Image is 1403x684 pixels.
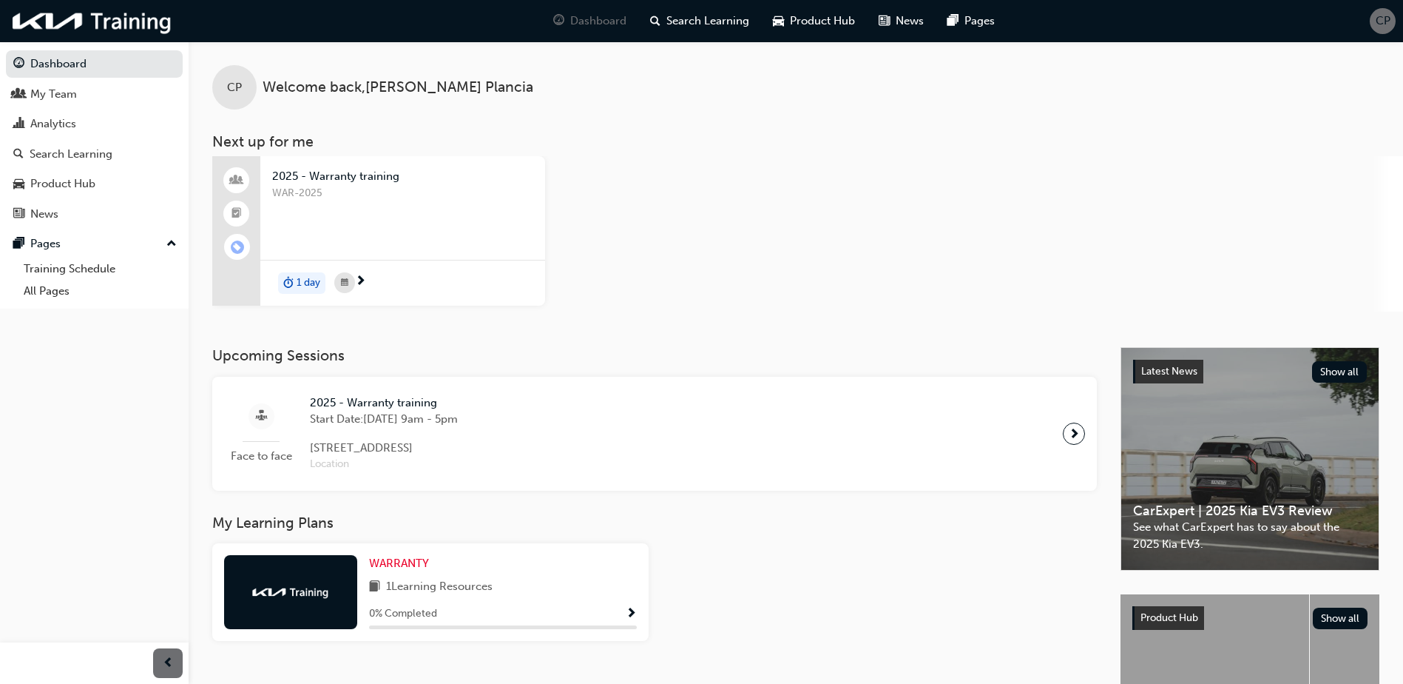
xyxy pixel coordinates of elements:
a: Latest NewsShow allCarExpert | 2025 Kia EV3 ReviewSee what CarExpert has to say about the 2025 Ki... [1120,347,1379,571]
span: search-icon [13,148,24,161]
button: Show all [1313,608,1368,629]
span: book-icon [369,578,380,597]
h3: Upcoming Sessions [212,347,1097,364]
span: WAR-2025 [272,185,533,202]
button: Show Progress [626,605,637,623]
a: guage-iconDashboard [541,6,638,36]
a: Analytics [6,110,183,138]
span: learningRecordVerb_ENROLL-icon [231,241,244,254]
span: Dashboard [570,13,626,30]
a: search-iconSearch Learning [638,6,761,36]
span: calendar-icon [341,274,348,292]
span: Welcome back , [PERSON_NAME] Plancia [263,79,533,96]
a: car-iconProduct Hub [761,6,867,36]
span: Latest News [1141,365,1197,378]
a: Face to face2025 - Warranty trainingStart Date:[DATE] 9am - 5pm[STREET_ADDRESS]Location [224,389,1085,479]
a: Latest NewsShow all [1133,360,1367,383]
span: up-icon [166,235,177,254]
span: news-icon [13,208,24,221]
a: news-iconNews [867,6,936,36]
span: guage-icon [553,12,564,30]
span: Start Date: [DATE] 9am - 5pm [310,411,458,428]
a: WARRANTY [369,555,435,572]
a: Dashboard [6,50,183,78]
span: Search Learning [666,13,749,30]
span: sessionType_FACE_TO_FACE-icon [256,407,267,426]
span: See what CarExpert has to say about the 2025 Kia EV3. [1133,519,1367,552]
button: Pages [6,230,183,258]
span: CarExpert | 2025 Kia EV3 Review [1133,503,1367,520]
button: Show all [1312,361,1367,383]
span: News [896,13,924,30]
div: My Team [30,86,77,103]
a: pages-iconPages [936,6,1007,36]
span: pages-icon [947,12,959,30]
span: CP [227,79,242,96]
span: Pages [964,13,995,30]
div: Analytics [30,115,76,133]
span: people-icon [13,88,24,101]
span: people-icon [231,171,242,190]
span: Face to face [224,448,298,465]
div: Search Learning [30,146,112,163]
span: WARRANTY [369,557,429,570]
span: 2025 - Warranty training [310,395,458,412]
span: guage-icon [13,58,24,71]
div: Product Hub [30,175,95,192]
span: news-icon [879,12,890,30]
img: kia-training [250,585,331,600]
span: 0 % Completed [369,606,437,623]
span: search-icon [650,12,660,30]
div: News [30,206,58,223]
span: next-icon [355,275,366,289]
a: All Pages [18,280,183,303]
span: pages-icon [13,238,24,251]
img: kia-training [7,6,178,36]
h3: Next up for me [189,133,1403,150]
a: Product Hub [6,170,183,198]
span: 1 Learning Resources [386,578,493,597]
span: prev-icon [163,654,174,673]
span: booktick-icon [231,204,242,224]
span: Product Hub [790,13,855,30]
span: chart-icon [13,118,24,131]
span: 1 day [297,275,320,292]
span: CP [1376,13,1390,30]
span: next-icon [1069,423,1080,444]
a: News [6,201,183,228]
a: Search Learning [6,141,183,168]
a: My Team [6,81,183,108]
h3: My Learning Plans [212,514,1097,532]
span: Product Hub [1140,611,1198,624]
span: car-icon [13,178,24,191]
button: CP [1370,8,1396,34]
a: Product HubShow all [1132,606,1367,630]
span: [STREET_ADDRESS] [310,440,458,457]
a: Training Schedule [18,258,183,281]
span: car-icon [773,12,784,30]
span: Show Progress [626,608,637,621]
div: Pages [30,235,61,252]
span: 2025 - Warranty training [272,168,533,185]
a: 2025 - Warranty trainingWAR-2025duration-icon1 day [212,156,545,306]
button: DashboardMy TeamAnalyticsSearch LearningProduct HubNews [6,47,183,230]
span: Location [310,456,458,473]
span: duration-icon [283,274,294,293]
